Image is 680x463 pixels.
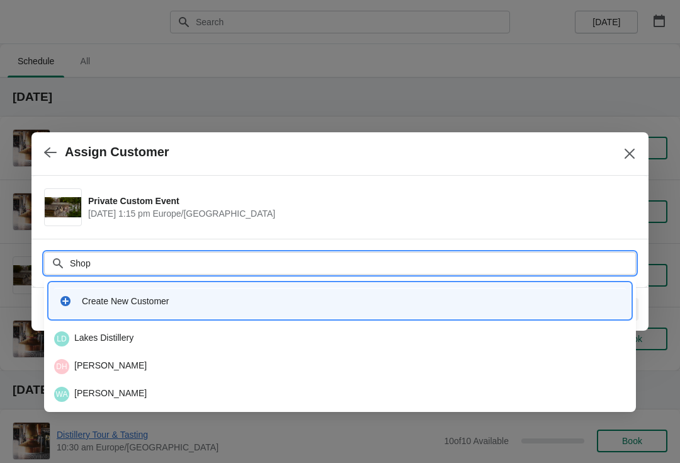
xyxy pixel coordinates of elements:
[57,334,67,343] text: LD
[54,359,626,374] div: [PERSON_NAME]
[69,252,636,275] input: Search customer name or email
[88,195,630,207] span: Private Custom Event
[88,207,630,220] span: [DATE] 1:15 pm Europe/[GEOGRAPHIC_DATA]
[54,387,69,402] span: Wayne Androliakos
[54,359,69,374] span: Debra Hardy
[45,197,81,218] img: Private Custom Event | | September 16 | 1:15 pm Europe/London
[56,390,68,399] text: WA
[82,295,621,307] div: Create New Customer
[44,326,636,352] li: Lakes Distillery
[618,142,641,165] button: Close
[44,379,636,407] li: Wayne Androliakos
[44,352,636,379] li: Debra Hardy
[65,145,169,159] h2: Assign Customer
[54,387,626,402] div: [PERSON_NAME]
[54,331,626,346] div: Lakes Distillery
[54,331,69,346] span: Lakes Distillery
[56,362,67,371] text: DH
